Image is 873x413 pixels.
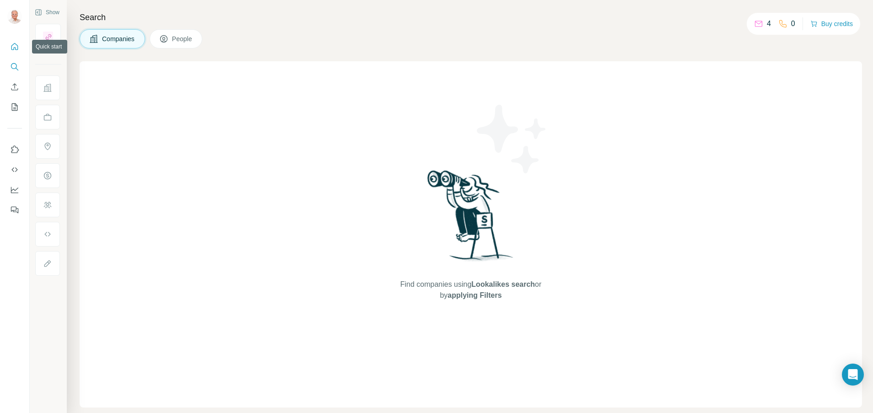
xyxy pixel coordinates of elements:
div: Open Intercom Messenger [842,364,864,386]
button: Use Surfe API [7,161,22,178]
img: Avatar [7,9,22,24]
button: Dashboard [7,182,22,198]
span: Lookalikes search [471,280,535,288]
button: Search [7,59,22,75]
button: Quick start [7,38,22,55]
p: 0 [791,18,795,29]
button: Enrich CSV [7,79,22,95]
img: Surfe Illustration - Stars [471,98,553,180]
button: Feedback [7,202,22,218]
h4: Search [80,11,862,24]
button: Use Surfe on LinkedIn [7,141,22,158]
span: Companies [102,34,135,43]
button: Buy credits [810,17,853,30]
span: applying Filters [447,291,501,299]
p: 4 [767,18,771,29]
span: Find companies using or by [398,279,544,301]
button: My lists [7,99,22,115]
img: Surfe Illustration - Woman searching with binoculars [423,168,518,270]
span: People [172,34,193,43]
button: Show [28,5,66,19]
